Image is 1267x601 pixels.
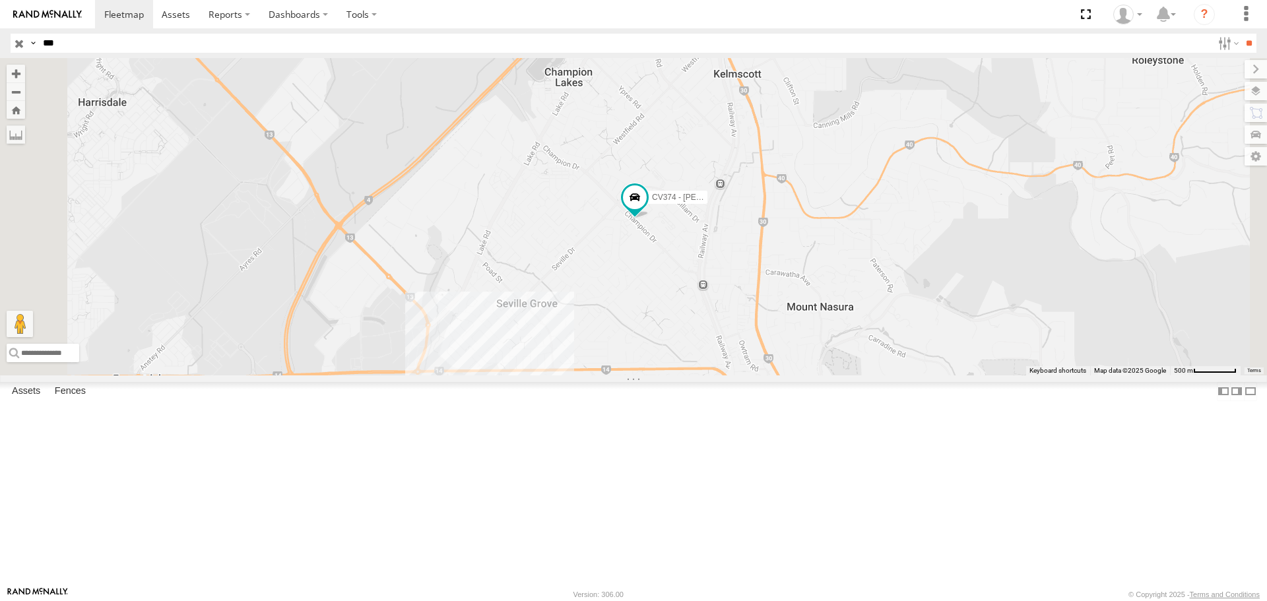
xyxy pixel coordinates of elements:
label: Search Query [28,34,38,53]
button: Drag Pegman onto the map to open Street View [7,311,33,337]
label: Dock Summary Table to the Right [1230,382,1243,401]
a: Terms (opens in new tab) [1247,367,1261,373]
label: Dock Summary Table to the Left [1217,382,1230,401]
span: 500 m [1174,367,1193,374]
span: Map data ©2025 Google [1094,367,1166,374]
button: Zoom in [7,65,25,82]
label: Map Settings [1245,147,1267,166]
div: © Copyright 2025 - [1128,590,1260,598]
label: Fences [48,383,92,401]
label: Hide Summary Table [1244,382,1257,401]
button: Map Scale: 500 m per 62 pixels [1170,366,1241,375]
label: Assets [5,383,47,401]
span: CV374 - [PERSON_NAME] [652,193,748,202]
button: Zoom Home [7,101,25,119]
label: Measure [7,125,25,144]
img: rand-logo.svg [13,10,82,19]
label: Search Filter Options [1213,34,1241,53]
div: Version: 306.00 [573,590,624,598]
a: Visit our Website [7,588,68,601]
div: Dean Richter [1109,5,1147,24]
i: ? [1194,4,1215,25]
a: Terms and Conditions [1190,590,1260,598]
button: Zoom out [7,82,25,101]
button: Keyboard shortcuts [1029,366,1086,375]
